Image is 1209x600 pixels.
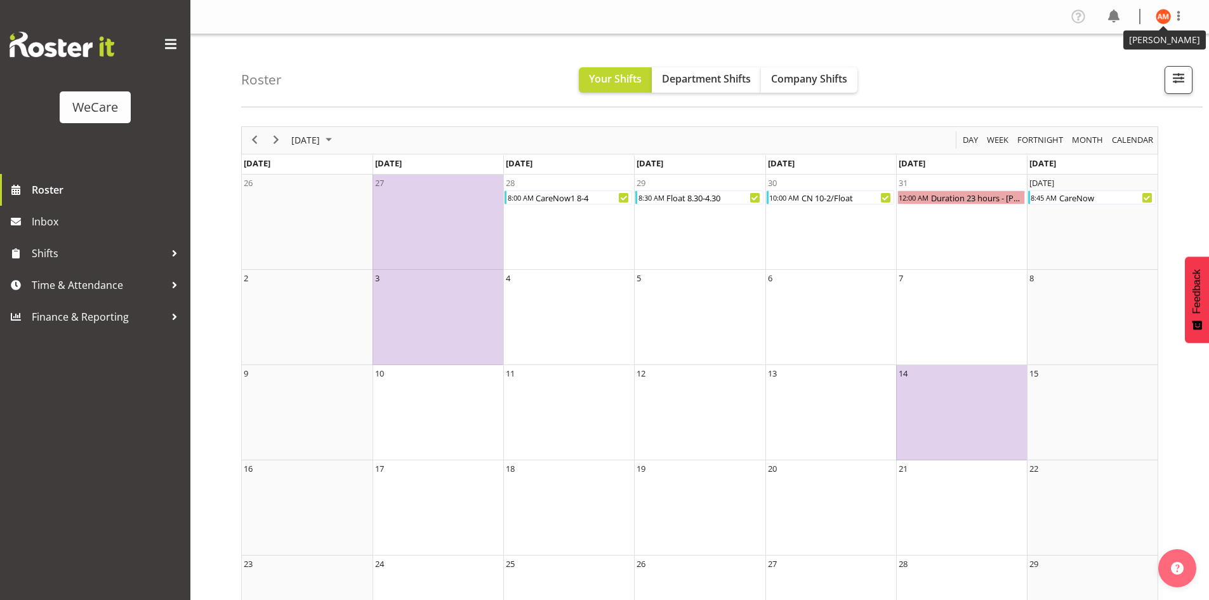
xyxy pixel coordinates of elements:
div: Duration 23 hours - [PERSON_NAME] [930,191,1024,204]
td: Tuesday, November 4, 2025 [503,270,634,365]
button: Timeline Week [985,132,1011,148]
div: 11 [506,367,515,380]
div: 25 [506,557,515,570]
div: 17 [375,462,384,475]
div: 8:45 AM [1030,191,1058,204]
img: ashley-mendoza11508.jpg [1156,9,1171,24]
td: Monday, November 17, 2025 [373,460,503,556]
span: [DATE] [244,157,270,169]
td: Wednesday, November 12, 2025 [634,365,765,460]
td: Monday, October 27, 2025 [373,175,503,270]
td: Wednesday, November 19, 2025 [634,460,765,556]
div: 16 [244,462,253,475]
div: November 2025 [287,127,340,154]
span: Shifts [32,244,165,263]
td: Tuesday, November 11, 2025 [503,365,634,460]
div: 19 [637,462,645,475]
div: 12 [637,367,645,380]
div: CN 10-2/Float Begin From Thursday, October 30, 2025 at 10:00:00 AM GMT+13:00 Ends At Thursday, Oc... [767,190,894,204]
td: Friday, November 7, 2025 [896,270,1027,365]
td: Thursday, October 30, 2025 [765,175,896,270]
td: Friday, November 14, 2025 [896,365,1027,460]
td: Wednesday, November 5, 2025 [634,270,765,365]
td: Thursday, November 13, 2025 [765,365,896,460]
div: CareNow [1058,191,1155,204]
button: Department Shifts [652,67,761,93]
button: Fortnight [1015,132,1066,148]
td: Sunday, November 16, 2025 [242,460,373,556]
div: 29 [637,177,645,189]
button: Filter Shifts [1165,66,1192,94]
span: Inbox [32,212,184,231]
span: Time & Attendance [32,276,165,295]
td: Thursday, November 6, 2025 [765,270,896,365]
td: Wednesday, October 29, 2025 [634,175,765,270]
button: Next [268,132,285,148]
td: Monday, November 3, 2025 [373,270,503,365]
div: CareNow1 8-4 Begin From Tuesday, October 28, 2025 at 8:00:00 AM GMT+13:00 Ends At Tuesday, Octobe... [505,190,632,204]
div: 28 [506,177,515,189]
div: 29 [1029,557,1038,570]
span: Day [961,132,979,148]
span: Company Shifts [771,72,847,86]
div: 15 [1029,367,1038,380]
span: [DATE] [375,157,402,169]
div: 8 [1029,272,1034,284]
span: [DATE] [637,157,663,169]
div: 20 [768,462,777,475]
div: previous period [244,127,265,154]
span: [DATE] [768,157,795,169]
div: 4 [506,272,510,284]
div: [DATE] [1029,177,1054,189]
td: Sunday, October 26, 2025 [242,175,373,270]
span: Fortnight [1016,132,1064,148]
div: Float 8.30-4.30 Begin From Wednesday, October 29, 2025 at 8:30:00 AM GMT+13:00 Ends At Wednesday,... [635,190,763,204]
div: 8:30 AM [637,191,665,204]
div: CareNow1 8-4 [534,191,631,204]
td: Thursday, November 20, 2025 [765,460,896,556]
button: Company Shifts [761,67,857,93]
div: 26 [244,177,253,189]
div: 27 [375,177,384,189]
div: CareNow Begin From Saturday, November 1, 2025 at 8:45:00 AM GMT+13:00 Ends At Saturday, November ... [1028,190,1156,204]
div: WeCare [72,98,118,117]
div: 6 [768,272,772,284]
div: 27 [768,557,777,570]
span: [DATE] [290,132,321,148]
div: 30 [768,177,777,189]
button: Timeline Day [961,132,981,148]
div: CN 10-2/Float [800,191,894,204]
div: 12:00 AM [898,191,930,204]
span: calendar [1111,132,1154,148]
div: 21 [899,462,908,475]
div: 7 [899,272,903,284]
button: Your Shifts [579,67,652,93]
td: Saturday, November 15, 2025 [1027,365,1158,460]
span: Department Shifts [662,72,751,86]
div: Float 8.30-4.30 [665,191,762,204]
td: Sunday, November 9, 2025 [242,365,373,460]
td: Saturday, November 8, 2025 [1027,270,1158,365]
div: 14 [899,367,908,380]
td: Sunday, November 2, 2025 [242,270,373,365]
h4: Roster [241,72,282,87]
div: 13 [768,367,777,380]
td: Saturday, November 1, 2025 [1027,175,1158,270]
td: Friday, November 21, 2025 [896,460,1027,556]
div: 9 [244,367,248,380]
div: 24 [375,557,384,570]
div: 23 [244,557,253,570]
div: 10 [375,367,384,380]
button: Timeline Month [1070,132,1106,148]
span: Week [986,132,1010,148]
div: 3 [375,272,380,284]
div: 18 [506,462,515,475]
div: 8:00 AM [506,191,534,204]
td: Tuesday, November 18, 2025 [503,460,634,556]
div: Duration 23 hours - Ashley Mendoza Begin From Friday, October 31, 2025 at 12:00:00 AM GMT+13:00 E... [897,190,1025,204]
span: [DATE] [506,157,532,169]
td: Friday, October 31, 2025 [896,175,1027,270]
div: 5 [637,272,641,284]
img: Rosterit website logo [10,32,114,57]
button: Previous [246,132,263,148]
